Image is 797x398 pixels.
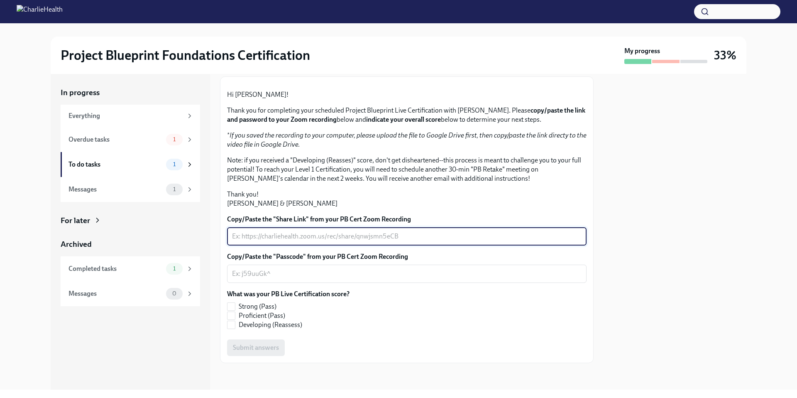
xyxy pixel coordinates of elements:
[227,106,587,124] p: Thank you for completing your scheduled Project Blueprint Live Certification with [PERSON_NAME]. ...
[61,127,200,152] a: Overdue tasks1
[239,320,302,329] span: Developing (Reassess)
[227,131,587,148] em: If you saved the recording to your computer, please upload the file to Google Drive first, then c...
[61,256,200,281] a: Completed tasks1
[61,87,200,98] a: In progress
[68,160,163,169] div: To do tasks
[61,152,200,177] a: To do tasks1
[239,302,276,311] span: Strong (Pass)
[227,190,587,208] p: Thank you! [PERSON_NAME] & [PERSON_NAME]
[61,105,200,127] a: Everything
[714,48,736,63] h3: 33%
[624,47,660,56] strong: My progress
[168,265,181,272] span: 1
[227,252,587,261] label: Copy/Paste the "Passcode" from your PB Cert Zoom Recording
[17,5,63,18] img: CharlieHealth
[61,215,200,226] a: For later
[168,161,181,167] span: 1
[227,156,587,183] p: Note: if you received a "Developing (Reasses)" score, don't get disheartened--this process is mea...
[227,90,587,99] p: Hi [PERSON_NAME]!
[227,215,587,224] label: Copy/Paste the "Share Link" from your PB Cert Zoom Recording
[239,311,285,320] span: Proficient (Pass)
[168,186,181,192] span: 1
[168,136,181,142] span: 1
[61,281,200,306] a: Messages0
[61,47,310,64] h2: Project Blueprint Foundations Certification
[68,264,163,273] div: Completed tasks
[68,135,163,144] div: Overdue tasks
[61,177,200,202] a: Messages1
[68,185,163,194] div: Messages
[61,215,90,226] div: For later
[227,290,350,299] label: What was your PB Live Certification score?
[68,289,163,298] div: Messages
[167,290,181,297] span: 0
[61,239,200,250] a: Archived
[68,111,183,120] div: Everything
[366,115,441,123] strong: indicate your overall score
